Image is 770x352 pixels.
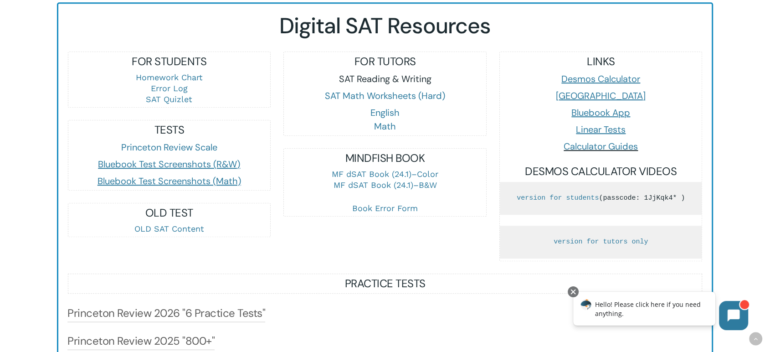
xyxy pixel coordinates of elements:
[500,182,702,215] pre: (passcode: 1JjKqk4* )
[352,203,418,213] a: Book Error Form
[68,206,270,220] h5: OLD TEST
[500,54,702,69] h5: LINKS
[121,141,217,153] a: Princeton Review Scale
[68,54,270,69] h5: FOR STUDENTS
[554,238,648,246] a: version for tutors only
[136,72,203,82] a: Homework Chart
[146,94,192,104] a: SAT Quizlet
[67,334,215,348] a: Princeton Review 2025 "800+"
[561,73,640,85] a: Desmos Calculator
[370,107,400,119] a: English
[571,107,630,119] a: Bluebook App
[68,276,702,291] h5: PRACTICE TESTS
[325,90,445,102] a: SAT Math Worksheets (Hard)
[517,194,599,202] a: version for students
[151,83,188,93] a: Error Log
[576,124,626,135] a: Linear Tests
[284,54,486,69] h5: FOR TUTORS
[67,306,265,321] a: Princeton Review 2026 "6 Practice Tests"
[68,123,270,137] h5: TESTS
[500,164,702,179] h5: DESMOS CALCULATOR VIDEOS
[374,120,396,132] a: Math
[564,285,757,339] iframe: Chatbot
[333,180,436,190] a: MF dSAT Book (24.1)–B&W
[339,73,431,85] a: SAT Reading & Writing
[556,90,646,102] a: [GEOGRAPHIC_DATA]
[564,140,638,152] a: Calculator Guides
[98,158,240,170] a: Bluebook Test Screenshots (R&W)
[67,13,702,39] h2: Digital SAT Resources
[134,224,204,233] a: OLD SAT Content
[284,151,486,166] h5: MINDFISH BOOK
[332,169,438,179] a: MF dSAT Book (24.1)–Color
[98,175,241,187] a: Bluebook Test Screenshots (Math)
